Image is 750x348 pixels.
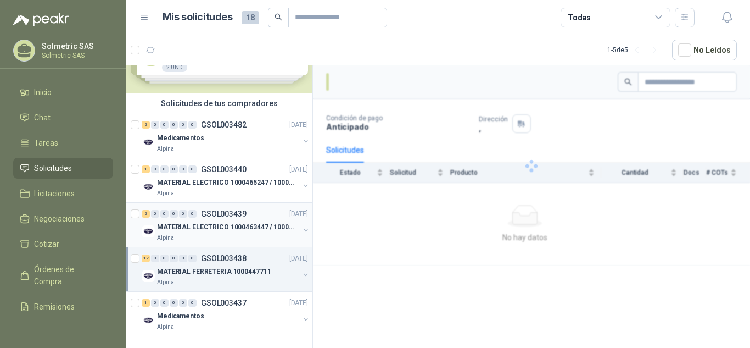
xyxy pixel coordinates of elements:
a: 1 0 0 0 0 0 GSOL003440[DATE] Company LogoMATERIAL ELECTRICO 1000465247 / 1000466995Alpina [142,163,310,198]
p: GSOL003437 [201,299,247,307]
div: 0 [179,255,187,262]
p: Alpina [157,189,174,198]
div: 0 [160,210,169,218]
div: 1 [142,165,150,173]
div: 0 [160,299,169,307]
img: Company Logo [142,136,155,149]
a: Solicitudes [13,158,113,179]
div: 1 [142,299,150,307]
div: 0 [170,299,178,307]
p: MATERIAL ELECTRICO 1000465247 / 1000466995 [157,178,294,188]
h1: Mis solicitudes [163,9,233,25]
div: 0 [188,165,197,173]
div: 0 [179,165,187,173]
div: 0 [151,255,159,262]
div: 0 [170,255,178,262]
img: Logo peakr [13,13,69,26]
div: 0 [188,299,197,307]
a: Cotizar [13,234,113,255]
a: 2 0 0 0 0 0 GSOL003482[DATE] Company LogoMedicamentosAlpina [142,118,310,153]
button: No Leídos [672,40,737,60]
span: 18 [242,11,259,24]
div: 2 [142,210,150,218]
span: Órdenes de Compra [34,263,103,288]
a: 1 0 0 0 0 0 GSOL003437[DATE] Company LogoMedicamentosAlpina [142,296,310,332]
a: Licitaciones [13,183,113,204]
div: 0 [170,210,178,218]
p: [DATE] [289,298,308,308]
span: Solicitudes [34,162,72,174]
p: [DATE] [289,253,308,264]
div: 0 [179,210,187,218]
span: Remisiones [34,301,75,313]
img: Company Logo [142,180,155,194]
div: 0 [151,299,159,307]
p: GSOL003439 [201,210,247,218]
div: 0 [151,121,159,129]
p: [DATE] [289,164,308,175]
a: Remisiones [13,296,113,317]
img: Company Logo [142,225,155,238]
p: Alpina [157,234,174,242]
p: [DATE] [289,209,308,219]
p: GSOL003438 [201,255,247,262]
a: 2 0 0 0 0 0 GSOL003439[DATE] Company LogoMATERIAL ELECTRICO 1000463447 / 1000465800Alpina [142,207,310,242]
a: Chat [13,107,113,128]
p: GSOL003482 [201,121,247,129]
div: 0 [151,210,159,218]
span: Inicio [34,86,52,98]
a: Negociaciones [13,208,113,229]
p: Alpina [157,145,174,153]
div: 1 - 5 de 5 [607,41,663,59]
p: GSOL003440 [201,165,247,173]
div: 0 [160,121,169,129]
div: 2 [142,121,150,129]
img: Company Logo [142,314,155,327]
span: Cotizar [34,238,59,250]
p: Solmetric SAS [42,52,110,59]
div: 12 [142,255,150,262]
a: Órdenes de Compra [13,259,113,292]
p: Alpina [157,323,174,332]
a: Tareas [13,132,113,153]
p: MATERIAL ELECTRICO 1000463447 / 1000465800 [157,222,294,233]
img: Company Logo [142,269,155,283]
span: Negociaciones [34,213,85,225]
span: Tareas [34,137,58,149]
div: 0 [151,165,159,173]
div: 0 [188,210,197,218]
div: 0 [179,299,187,307]
div: Todas [568,12,591,24]
p: Medicamentos [157,311,204,322]
div: 0 [170,121,178,129]
p: MATERIAL FERRETERIA 1000447711 [157,267,271,277]
p: Solmetric SAS [42,42,110,50]
p: Medicamentos [157,133,204,143]
span: Chat [34,112,51,124]
span: search [275,13,282,21]
div: 0 [179,121,187,129]
div: 0 [188,121,197,129]
a: Inicio [13,82,113,103]
div: 0 [170,165,178,173]
div: 0 [160,165,169,173]
p: [DATE] [289,120,308,130]
a: 12 0 0 0 0 0 GSOL003438[DATE] Company LogoMATERIAL FERRETERIA 1000447711Alpina [142,252,310,287]
span: Licitaciones [34,187,75,200]
div: 0 [160,255,169,262]
p: Alpina [157,278,174,287]
div: Solicitudes de tus compradores [126,93,312,114]
div: 0 [188,255,197,262]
